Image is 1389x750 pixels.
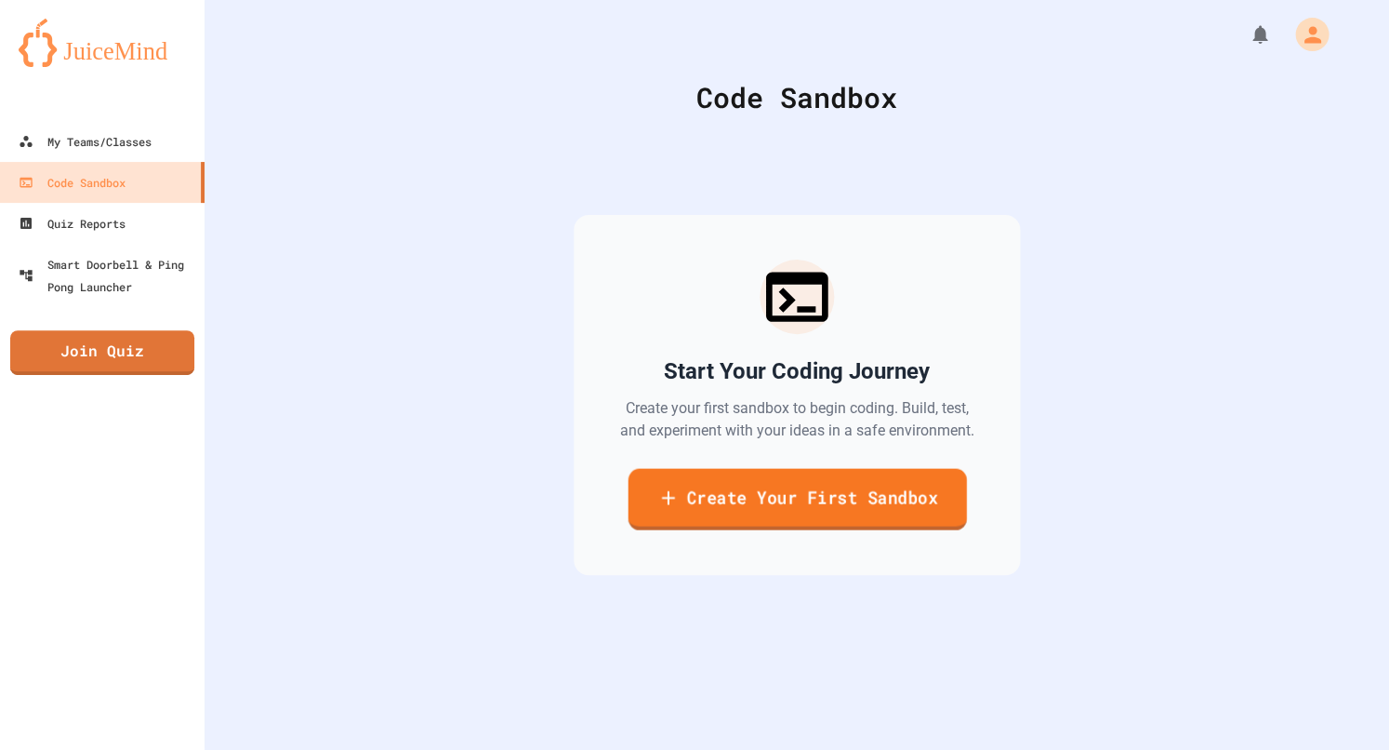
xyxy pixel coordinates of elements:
div: My Notifications [1214,19,1276,50]
div: Smart Doorbell & Ping Pong Launcher [19,253,197,298]
h2: Start Your Coding Journey [664,356,930,386]
div: Code Sandbox [251,76,1343,118]
a: Join Quiz [10,330,194,375]
div: Quiz Reports [19,212,126,234]
div: My Teams/Classes [19,130,152,153]
p: Create your first sandbox to begin coding. Build, test, and experiment with your ideas in a safe ... [618,397,975,442]
img: logo-orange.svg [19,19,186,67]
div: Code Sandbox [19,171,126,194]
div: My Account [1276,13,1333,56]
a: Create Your First Sandbox [628,468,966,529]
